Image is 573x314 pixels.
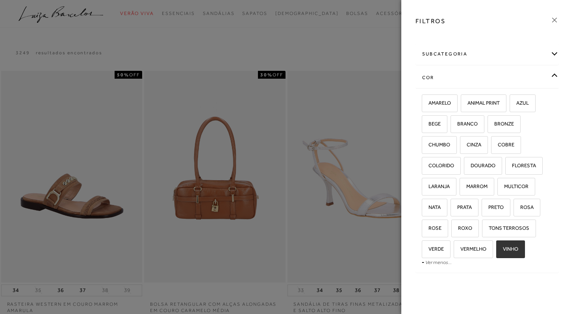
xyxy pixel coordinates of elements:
input: COBRE [490,142,498,150]
span: ROXO [452,225,472,231]
div: Tamanho [416,275,559,296]
input: BRANCO [449,121,457,129]
span: ROSA [514,204,534,210]
input: TONS TERROSOS [481,225,489,233]
span: PRATA [451,204,472,210]
span: ROSE [423,225,441,231]
input: NATA [421,205,428,212]
span: NATA [423,204,441,210]
input: FLORESTA [504,163,512,171]
input: VERDE [421,246,428,254]
span: CINZA [461,142,481,148]
input: LARANJA [421,184,428,192]
input: CHUMBO [421,142,428,150]
span: COBRE [492,142,514,148]
span: VERDE [423,246,444,252]
span: ANIMAL PRINT [462,100,500,106]
span: MARROM [460,183,488,189]
span: DOURADO [465,163,495,168]
div: subcategoria [416,44,559,65]
input: MULTICOR [496,184,504,192]
span: LARANJA [423,183,450,189]
div: cor [416,67,559,88]
span: TONS TERROSOS [483,225,529,231]
a: Ver menos... [425,259,452,265]
span: COLORIDO [423,163,454,168]
span: FLORESTA [506,163,536,168]
input: CINZA [459,142,467,150]
span: AZUL [510,100,529,106]
input: PRETO [480,205,488,212]
span: BEGE [423,121,441,127]
span: - [422,259,424,265]
span: VERMELHO [454,246,486,252]
input: VERMELHO [452,246,460,254]
input: VINHO [495,246,503,254]
span: VINHO [497,246,518,252]
input: MARROM [458,184,466,192]
input: DOURADO [463,163,471,171]
span: PRETO [482,204,504,210]
span: BRONZE [488,121,514,127]
input: BRONZE [486,121,494,129]
input: ANIMAL PRINT [460,100,467,108]
span: BRANCO [451,121,478,127]
input: COLORIDO [421,163,428,171]
span: CHUMBO [423,142,450,148]
input: BEGE [421,121,428,129]
span: MULTICOR [498,183,528,189]
input: ROSA [512,205,520,212]
input: AMARELO [421,100,428,108]
h3: FILTROS [415,17,446,26]
input: ROXO [450,225,458,233]
input: AZUL [508,100,516,108]
input: ROSE [421,225,428,233]
input: PRATA [449,205,457,212]
span: AMARELO [423,100,451,106]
